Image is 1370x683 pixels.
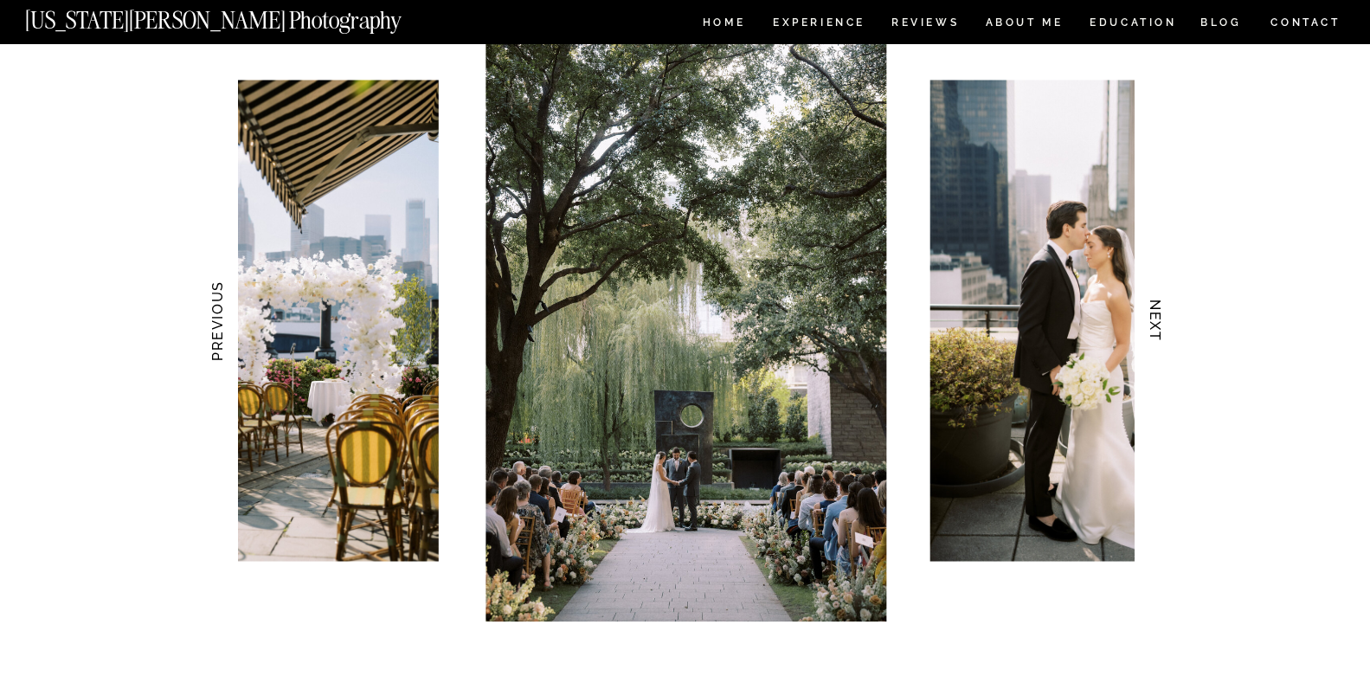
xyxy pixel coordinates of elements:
a: REVIEWS [891,17,956,32]
a: HOME [699,17,749,32]
a: Experience [773,17,864,32]
a: CONTACT [1270,13,1341,32]
h3: NEXT [1146,267,1164,376]
a: ABOUT ME [985,17,1064,32]
a: [US_STATE][PERSON_NAME] Photography [25,9,460,23]
a: EDUCATION [1088,17,1179,32]
a: BLOG [1200,17,1242,32]
h3: PREVIOUS [207,267,225,376]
